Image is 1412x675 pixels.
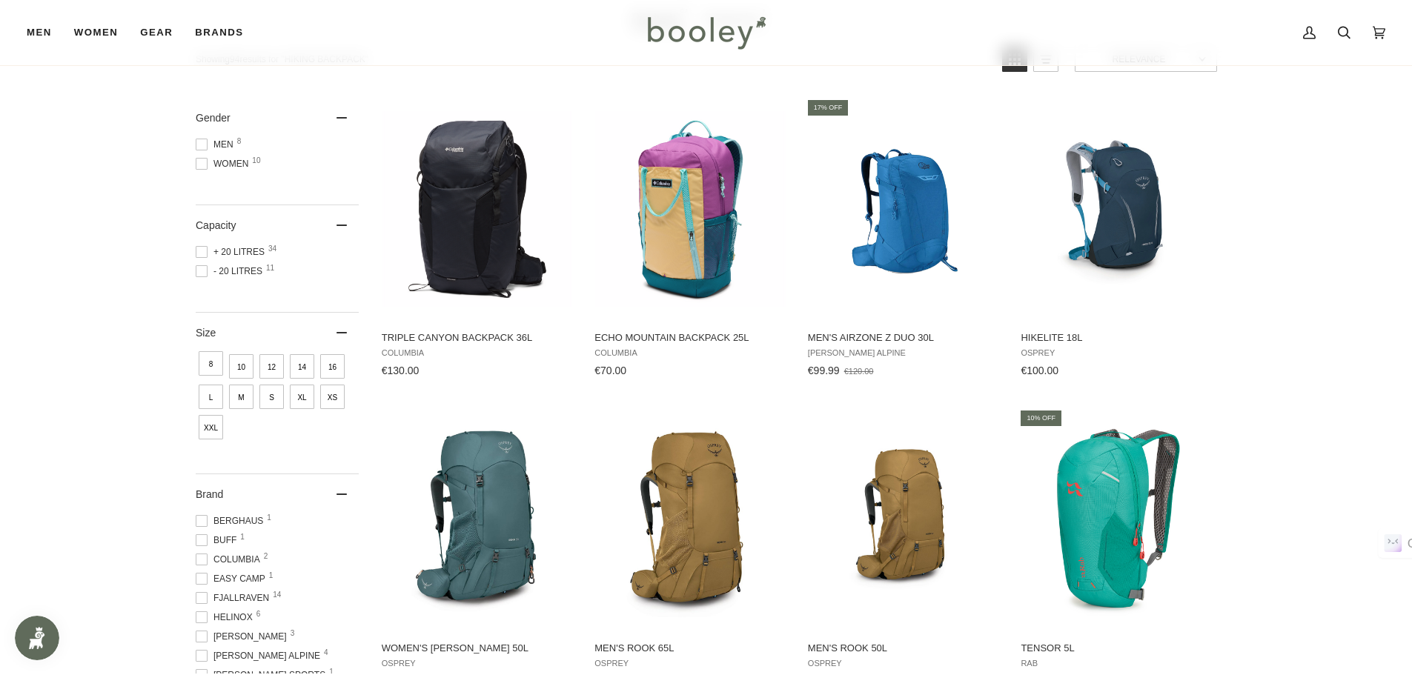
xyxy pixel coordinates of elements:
span: Triple Canyon Backpack 36L [381,331,573,345]
a: View grid mode [1002,47,1027,72]
span: Brand [196,488,223,500]
span: Size: XL [290,385,314,409]
img: Rab Tensor 5L Storm Green - Booley Galway [1018,421,1215,617]
span: Men's Rook 50L [807,641,999,654]
span: Men's AirZone Z Duo 30L [807,331,999,345]
span: Fjallraven [196,591,274,605]
span: 4 [324,649,328,656]
img: Osprey Men's Rook 50L Histosol Brown / Rhino Grey - Booley Galway [805,421,1001,617]
span: Size: 12 [259,354,284,379]
span: Rab [1021,658,1213,668]
span: €130.00 [381,365,419,376]
span: Size: S [259,385,284,409]
span: €120.00 [843,367,873,376]
span: Osprey [807,658,999,668]
span: Women [74,25,118,40]
span: Berghaus [196,514,268,528]
span: Brands [195,25,243,40]
span: 11 [266,265,274,272]
span: Hikelite 18L [1021,331,1213,345]
span: Men [196,138,238,151]
span: Size: 8 [199,351,223,376]
span: Size: M [229,385,253,409]
span: Size: XS [320,385,345,409]
span: [PERSON_NAME] Alpine [807,348,999,358]
span: €100.00 [1021,365,1058,376]
a: Sort options [1075,47,1217,72]
span: Gear [140,25,173,40]
span: 2 [263,553,268,560]
span: 1 [267,514,271,522]
span: Columbia [594,348,786,358]
img: Osprey Women's Renn 50L Cascade Blue / Melon Orange - Booley Galway [379,421,575,617]
span: + 20 Litres [196,245,269,259]
span: 1 [240,533,245,541]
span: Easy Camp [196,572,270,585]
div: Showing results for " " [196,47,991,72]
span: 3 [290,630,294,637]
span: Gender [196,112,231,124]
img: Columbia Triple Canyon Backpack 36L Black - Booley Galway [379,110,575,307]
a: View list mode [1033,47,1058,72]
span: Osprey [381,658,573,668]
span: 6 [256,611,260,618]
img: Booley [641,11,771,54]
a: Echo Mountain Backpack 25L [592,98,789,382]
span: Buff [196,533,241,547]
span: - 20 Litres [196,265,267,278]
span: [PERSON_NAME] [196,630,291,643]
img: Osprey Hikelite 18L Atlas Blue - Booley Galway [1018,110,1215,307]
span: 14 [273,591,281,599]
span: Columbia [381,348,573,358]
span: Women's [PERSON_NAME] 50L [381,641,573,654]
span: Columbia [196,553,265,566]
span: Osprey [594,658,786,668]
span: Men's Rook 65L [594,641,786,654]
span: Size: 16 [320,354,345,379]
span: 34 [268,245,276,253]
span: Tensor 5L [1021,641,1213,654]
iframe: Button to open loyalty program pop-up [15,616,59,660]
a: Hikelite 18L [1018,98,1215,382]
span: Helinox [196,611,257,624]
span: Size [196,327,216,339]
span: [PERSON_NAME] Alpine [196,649,325,662]
span: Echo Mountain Backpack 25L [594,331,786,345]
span: €70.00 [594,365,626,376]
a: Men's AirZone Z Duo 30L [805,98,1001,382]
span: 1 [268,572,273,579]
span: Size: L [199,385,223,409]
img: Osprey Men's Rook 65L Histosol Brown / Rhino Grey - Booley Galway [592,421,789,617]
span: Size: 10 [229,354,253,379]
span: 8 [236,138,241,145]
span: Osprey [1021,348,1213,358]
a: Triple Canyon Backpack 36L [379,98,575,382]
img: Columbia Echo Mountain Backpack 25LRazzle / River Blue / Sand Dune - Booley Galway [592,110,789,307]
span: 10 [252,157,260,164]
span: €99.99 [807,365,839,376]
span: Women [196,157,253,170]
div: 10% off [1021,410,1061,425]
div: 17% off [807,100,848,116]
span: Size: 14 [290,354,314,379]
span: Capacity [196,219,236,231]
span: Men [27,25,52,40]
span: Size: XXL [199,415,223,439]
